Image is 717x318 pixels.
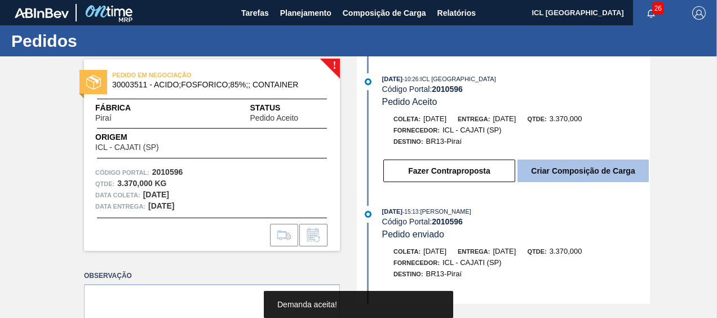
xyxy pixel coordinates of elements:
[250,102,329,114] span: Status
[270,224,298,246] div: Ir para Composição de Carga
[442,258,502,267] span: ICL - CAJATI (SP)
[84,268,340,284] label: Observação
[423,114,446,123] span: [DATE]
[86,75,101,90] img: status
[527,248,546,255] span: Qtde:
[95,178,114,189] span: Qtde :
[458,248,490,255] span: Entrega:
[402,209,418,215] span: - 15:13
[152,167,183,176] strong: 2010596
[517,160,649,182] button: Criar Composição de Carga
[393,116,421,122] span: Coleta:
[493,114,516,123] span: [DATE]
[393,248,421,255] span: Coleta:
[15,8,69,18] img: TNhmsLtSVTkK8tSr43FrP2fwEKptu5GPRR3wAAAABJRU5ErkJggg==
[402,76,418,82] span: - 10:26
[633,5,669,21] button: Notificações
[148,201,174,210] strong: [DATE]
[393,127,440,134] span: Fornecedor:
[418,208,471,215] span: : [PERSON_NAME]
[95,131,191,143] span: Origem
[117,179,166,188] strong: 3.370,000 KG
[442,126,502,134] span: ICL - CAJATI (SP)
[458,116,490,122] span: Entrega:
[423,247,446,255] span: [DATE]
[692,6,706,20] img: Logout
[382,217,650,226] div: Código Portal:
[95,167,149,178] span: Código Portal:
[95,102,147,114] span: Fábrica
[393,138,423,145] span: Destino:
[95,114,112,122] span: Piraí
[343,6,426,20] span: Composição de Carga
[382,97,437,107] span: Pedido Aceito
[365,211,371,218] img: atual
[426,270,462,278] span: BR13-Piraí
[280,6,331,20] span: Planejamento
[418,76,495,82] span: : ICL [GEOGRAPHIC_DATA]
[382,208,402,215] span: [DATE]
[11,34,211,47] h1: Pedidos
[95,189,140,201] span: Data coleta:
[432,217,463,226] strong: 2010596
[382,229,444,239] span: Pedido enviado
[493,247,516,255] span: [DATE]
[112,81,317,89] span: 30003511 - ACIDO;FOSFORICO;85%;; CONTAINER
[383,160,515,182] button: Fazer Contraproposta
[365,78,371,85] img: atual
[393,271,423,277] span: Destino:
[95,201,145,212] span: Data entrega:
[95,143,159,152] span: ICL - CAJATI (SP)
[550,114,582,123] span: 3.370,000
[382,85,650,94] div: Código Portal:
[432,85,463,94] strong: 2010596
[143,190,169,199] strong: [DATE]
[393,259,440,266] span: Fornecedor:
[382,76,402,82] span: [DATE]
[550,247,582,255] span: 3.370,000
[527,116,546,122] span: Qtde:
[652,2,664,15] span: 26
[437,6,476,20] span: Relatórios
[426,137,462,145] span: BR13-Piraí
[250,114,298,122] span: Pedido Aceito
[112,69,270,81] span: PEDIDO EM NEGOCIAÇÃO
[241,6,269,20] span: Tarefas
[277,300,337,309] span: Demanda aceita!
[299,224,327,246] div: Informar alteração no pedido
